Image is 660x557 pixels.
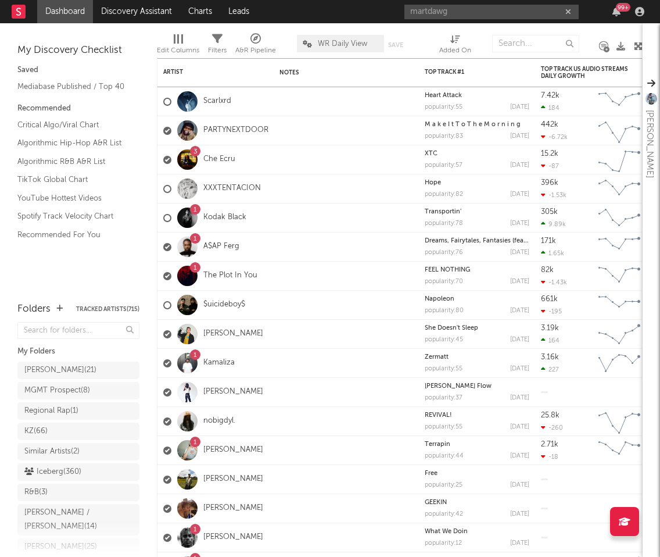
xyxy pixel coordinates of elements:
[439,29,471,63] div: Added On
[203,242,239,252] a: A$AP Ferg
[163,69,250,76] div: Artist
[510,366,529,372] div: [DATE]
[541,66,628,80] div: Top Track US Audio Streams Daily Growth
[510,424,529,430] div: [DATE]
[17,402,139,420] a: Regional Rap(1)
[425,151,437,157] a: XTC
[593,87,645,116] svg: Chart title
[593,233,645,262] svg: Chart title
[593,291,645,320] svg: Chart title
[492,35,579,52] input: Search...
[24,424,48,438] div: KZ ( 66 )
[17,210,128,223] a: Spotify Track Velocity Chart
[203,184,261,194] a: XXXTENTACION
[510,104,529,110] div: [DATE]
[17,192,128,205] a: YouTube Hottest Videos
[17,228,128,241] a: Recommended For You
[541,162,559,170] div: -87
[541,453,558,460] div: -18
[425,482,462,488] div: popularity: 25
[425,499,447,506] a: GEEKIN
[17,102,139,116] div: Recommended
[510,337,529,343] div: [DATE]
[17,362,139,379] a: [PERSON_NAME](21)
[541,150,558,158] div: 15.2k
[425,238,529,244] div: Dreams, Fairytales, Fantasies (feat. Brent Faiyaz & Salaam Remi)
[24,404,78,418] div: Regional Rap ( 1 )
[388,42,403,48] button: Save
[203,213,246,223] a: Kodak Black
[425,180,441,186] a: Hope
[203,358,235,368] a: Kamaliza
[510,308,529,314] div: [DATE]
[17,443,139,460] a: Similar Artists(2)
[17,44,139,58] div: My Discovery Checklist
[208,44,227,58] div: Filters
[24,384,90,398] div: MGMT Prospect ( 8 )
[593,145,645,174] svg: Chart title
[425,104,462,110] div: popularity: 55
[17,382,139,399] a: MGMT Prospect(8)
[593,407,645,436] svg: Chart title
[24,540,97,554] div: [PERSON_NAME] ( 25 )
[24,363,96,377] div: [PERSON_NAME] ( 21 )
[425,209,461,215] a: Transportin'
[425,209,529,215] div: Transportin'
[203,387,263,397] a: [PERSON_NAME]
[425,470,437,477] a: Free
[541,337,559,344] div: 164
[541,354,559,361] div: 3.16k
[17,423,139,440] a: KZ(66)
[17,173,128,186] a: TikTok Global Chart
[203,504,263,513] a: [PERSON_NAME]
[17,463,139,481] a: Iceberg(360)
[425,249,463,256] div: popularity: 76
[425,122,529,128] div: M a k e I t T o T h e M o r n i n g
[425,354,449,360] a: Zermatt
[510,511,529,517] div: [DATE]
[404,5,579,19] input: Search for artists
[593,174,645,203] svg: Chart title
[425,383,492,390] a: [PERSON_NAME] Flow
[425,325,478,331] a: She Doesn't Sleep
[203,126,268,135] a: PARTYNEXTDOOR
[593,436,645,465] svg: Chart title
[318,40,367,48] span: WR Daily View
[541,121,558,128] div: 442k
[425,151,529,157] div: XTC
[425,267,529,273] div: FEEL NOTHING
[425,540,462,547] div: popularity: 12
[616,3,630,12] div: 99 +
[425,366,462,372] div: popularity: 55
[203,155,235,165] a: Che Ecru
[510,540,529,547] div: [DATE]
[425,267,470,273] a: FEEL NOTHING
[208,29,227,63] div: Filters
[425,383,529,390] div: Dwayne Carter Flow
[425,296,454,302] a: Napoleon
[541,92,559,99] div: 7.42k
[425,133,463,140] div: popularity: 83
[510,249,529,256] div: [DATE]
[425,220,463,227] div: popularity: 78
[425,441,450,448] a: Terrapin
[157,29,199,63] div: Edit Columns
[541,104,559,112] div: 184
[425,69,512,76] div: Top Track #1
[279,69,396,76] div: Notes
[24,506,106,534] div: [PERSON_NAME] / [PERSON_NAME] ( 14 )
[541,424,563,431] div: -260
[17,538,139,556] a: [PERSON_NAME](25)
[235,29,276,63] div: A&R Pipeline
[425,354,529,360] div: Zermatt
[510,278,529,285] div: [DATE]
[593,203,645,233] svg: Chart title
[24,485,48,499] div: R&B ( 3 )
[76,306,139,312] button: Tracked Artists(715)
[425,180,529,186] div: Hope
[203,271,257,281] a: The Plot In You
[425,122,521,128] a: M a k e I t T o T h e M o r n i n g
[541,366,559,373] div: 227
[203,97,231,106] a: Scarlxrd
[425,278,463,285] div: popularity: 70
